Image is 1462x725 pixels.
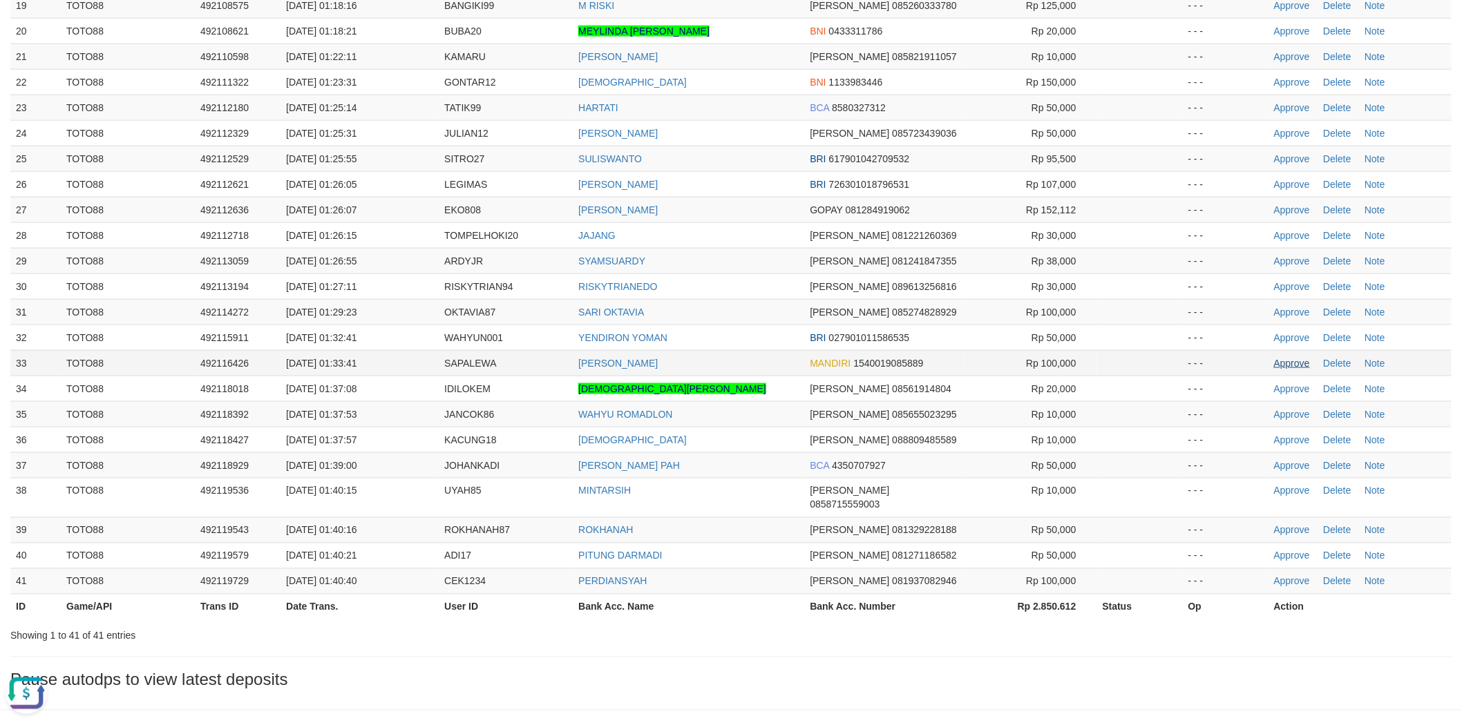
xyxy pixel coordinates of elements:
td: 38 [10,478,61,517]
span: [PERSON_NAME] [810,383,890,394]
span: BRI [810,179,826,190]
a: Delete [1323,255,1351,267]
span: Copy 027901011586535 to clipboard [829,332,910,343]
a: Delete [1323,51,1351,62]
a: Approve [1274,153,1310,164]
a: [PERSON_NAME] PAH [578,460,680,471]
td: 30 [10,273,61,299]
td: 35 [10,401,61,427]
a: Approve [1274,383,1310,394]
span: Copy 085821911057 to clipboard [893,51,957,62]
a: Delete [1323,383,1351,394]
span: Rp 30,000 [1032,230,1076,241]
a: [DEMOGRAPHIC_DATA][PERSON_NAME] [578,383,766,394]
span: [DATE] 01:37:57 [286,434,357,445]
span: [DATE] 01:33:41 [286,358,357,369]
span: 492115911 [200,332,249,343]
span: Copy 1133983446 to clipboard [829,77,883,88]
span: [DATE] 01:26:07 [286,204,357,215]
td: - - - [1183,299,1269,325]
td: - - - [1183,248,1269,273]
a: Approve [1274,460,1310,471]
span: [DATE] 01:23:31 [286,77,357,88]
span: Copy 089613256816 to clipboard [893,281,957,292]
a: Delete [1323,204,1351,215]
td: - - - [1183,568,1269,594]
td: - - - [1183,543,1269,568]
a: RISKYTRIANEDO [578,281,657,292]
span: ARDYJR [444,255,483,267]
td: - - - [1183,325,1269,350]
th: User ID [439,594,573,619]
span: [PERSON_NAME] [810,307,890,318]
a: Delete [1323,153,1351,164]
td: 41 [10,568,61,594]
td: - - - [1183,120,1269,146]
span: [DATE] 01:25:14 [286,102,357,113]
a: YENDIRON YOMAN [578,332,667,343]
span: Rp 100,000 [1026,358,1076,369]
a: [PERSON_NAME] [578,204,658,215]
a: Approve [1274,255,1310,267]
a: Delete [1323,281,1351,292]
a: Delete [1323,409,1351,420]
span: TATIK99 [444,102,481,113]
span: IDILOKEM [444,383,491,394]
span: Rp 10,000 [1032,485,1076,496]
a: Approve [1274,332,1310,343]
span: [PERSON_NAME] [810,525,890,536]
td: 24 [10,120,61,146]
td: TOTO88 [61,568,195,594]
td: TOTO88 [61,299,195,325]
td: TOTO88 [61,146,195,171]
td: - - - [1183,18,1269,43]
a: Approve [1274,51,1310,62]
span: JANCOK86 [444,409,494,420]
span: [PERSON_NAME] [810,51,890,62]
span: [DATE] 01:27:11 [286,281,357,292]
a: SULISWANTO [578,153,642,164]
span: Copy 0433311786 to clipboard [829,26,883,37]
a: Note [1365,576,1385,587]
span: 492114272 [200,307,249,318]
span: 492112621 [200,179,249,190]
th: Rp 2.850.612 [963,594,1097,619]
span: BNI [810,77,826,88]
a: Approve [1274,102,1310,113]
span: Rp 50,000 [1032,102,1076,113]
td: 20 [10,18,61,43]
td: 25 [10,146,61,171]
span: 492118929 [200,460,249,471]
td: TOTO88 [61,18,195,43]
span: Copy 085723439036 to clipboard [893,128,957,139]
span: EKO808 [444,204,481,215]
td: 37 [10,452,61,478]
td: TOTO88 [61,69,195,95]
td: TOTO88 [61,248,195,273]
td: - - - [1183,197,1269,222]
a: MEYLINDA [PERSON_NAME] [578,26,710,37]
td: - - - [1183,95,1269,120]
a: [PERSON_NAME] [578,179,658,190]
a: Delete [1323,77,1351,88]
td: TOTO88 [61,350,195,376]
td: 33 [10,350,61,376]
span: [DATE] 01:18:21 [286,26,357,37]
a: Note [1365,153,1385,164]
a: Delete [1323,102,1351,113]
td: - - - [1183,273,1269,299]
span: 492112529 [200,153,249,164]
a: [DEMOGRAPHIC_DATA] [578,77,687,88]
span: [PERSON_NAME] [810,128,890,139]
a: Approve [1274,358,1310,369]
a: Note [1365,485,1385,496]
span: BCA [810,460,830,471]
a: Delete [1323,26,1351,37]
span: Copy 617901042709532 to clipboard [829,153,910,164]
a: Delete [1323,434,1351,445]
a: Note [1365,409,1385,420]
span: 492119729 [200,576,249,587]
a: Approve [1274,525,1310,536]
button: Open LiveChat chat widget [6,6,47,47]
td: - - - [1183,517,1269,543]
